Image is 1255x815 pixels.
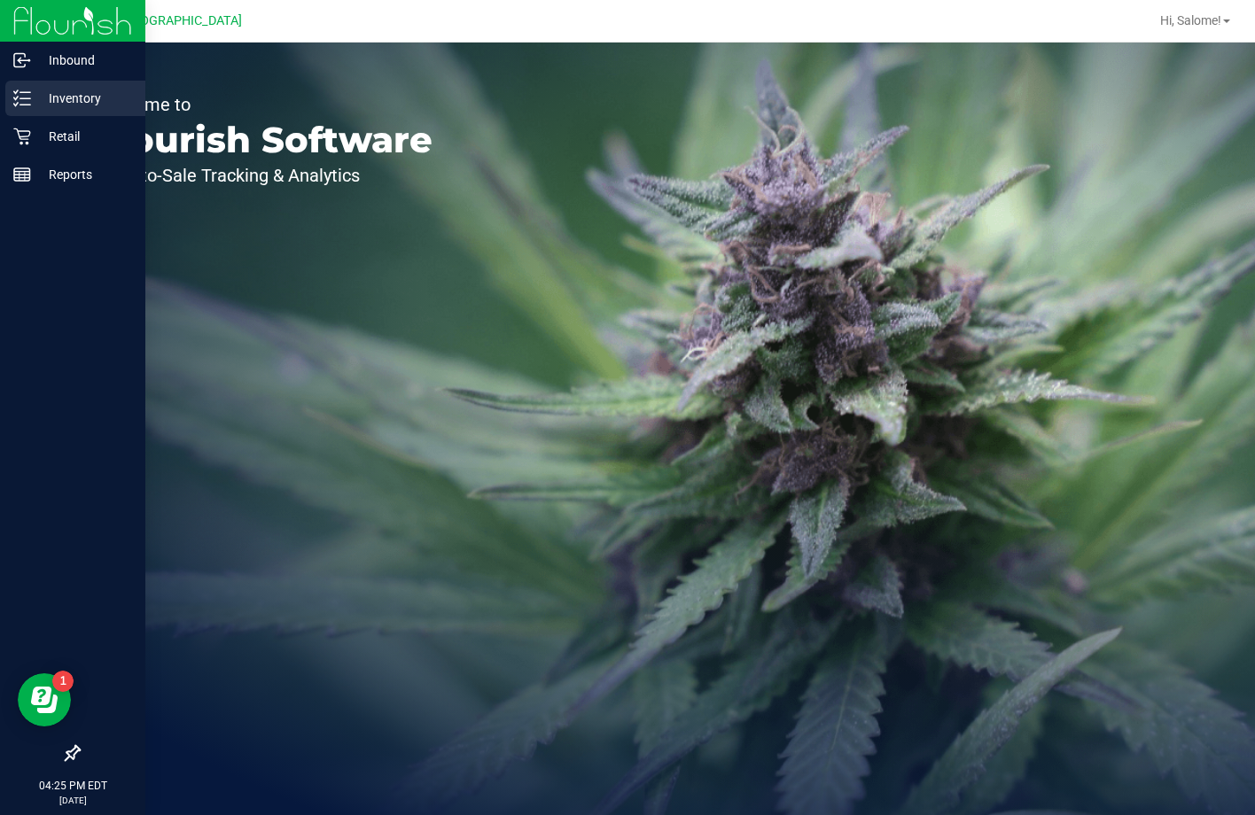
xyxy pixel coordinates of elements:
[8,794,137,807] p: [DATE]
[1160,13,1221,27] span: Hi, Salome!
[96,167,433,184] p: Seed-to-Sale Tracking & Analytics
[13,89,31,107] inline-svg: Inventory
[31,50,137,71] p: Inbound
[31,164,137,185] p: Reports
[31,126,137,147] p: Retail
[96,96,433,113] p: Welcome to
[121,13,242,28] span: [GEOGRAPHIC_DATA]
[13,166,31,183] inline-svg: Reports
[8,778,137,794] p: 04:25 PM EDT
[96,122,433,158] p: Flourish Software
[18,673,71,726] iframe: Resource center
[13,51,31,69] inline-svg: Inbound
[13,128,31,145] inline-svg: Retail
[52,671,74,692] iframe: Resource center unread badge
[31,88,137,109] p: Inventory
